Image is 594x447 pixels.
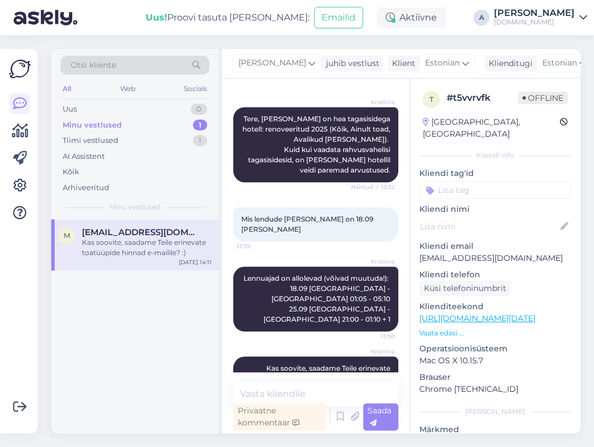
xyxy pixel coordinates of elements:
span: [PERSON_NAME] [238,57,306,69]
span: Kristiina [352,257,395,266]
img: Askly Logo [9,58,31,80]
span: Lennuajad on allolevad (võivad muutuda!): 18.09 [GEOGRAPHIC_DATA] - [GEOGRAPHIC_DATA] 01:05 - 05:... [244,274,392,323]
span: Saada [368,405,391,428]
div: Uus [63,104,77,115]
p: Kliendi telefon [419,269,571,281]
p: Mac OS X 10.15.7 [419,355,571,367]
p: Kliendi email [419,240,571,252]
p: Kliendi nimi [419,203,571,215]
span: 13:50 [352,332,395,341]
span: Kristiina [352,98,395,106]
span: Nähtud ✓ 13:32 [351,183,395,191]
p: Kliendi tag'id [419,167,571,179]
div: Aktiivne [377,7,446,28]
span: Estonian [425,57,460,69]
div: [PERSON_NAME] [494,9,575,18]
input: Lisa nimi [420,220,558,233]
div: Kas soovite, saadame Teile erinevate toatüüpide hinnad e-mailile? :) [82,237,212,258]
div: 0 [191,104,207,115]
div: 1 [193,120,207,131]
div: Socials [181,81,209,96]
p: Vaata edasi ... [419,328,571,338]
p: Klienditeekond [419,301,571,313]
span: Kas soovite, saadame Teile erinevate toatüüpide hinnad e-mailile? :) [266,364,392,383]
div: [DATE] 14:11 [179,258,212,266]
span: Tere, [PERSON_NAME] on hea tagasisidega hotell: renoveeritud 2025 (Kõik, Ainult toad, Avalikud [P... [242,114,392,174]
div: AI Assistent [63,151,105,162]
div: Proovi tasuta [PERSON_NAME]: [146,11,310,24]
p: Brauser [419,371,571,383]
div: [DOMAIN_NAME] [494,18,575,27]
div: Web [118,81,138,96]
span: 13:39 [237,242,279,251]
span: Otsi kliente [71,59,116,71]
a: [URL][DOMAIN_NAME][DATE] [419,313,535,323]
input: Lisa tag [419,182,571,199]
div: 1 [193,135,207,146]
p: Chrome [TECHNICAL_ID] [419,383,571,395]
div: Tiimi vestlused [63,135,118,146]
div: All [60,81,73,96]
button: Emailid [314,7,363,28]
span: marje0005@gmail.com [82,227,200,237]
div: # t5vvrvfk [447,91,518,105]
b: Uus! [146,12,167,23]
div: Privaatne kommentaar [233,403,326,430]
div: Arhiveeritud [63,182,109,194]
p: [EMAIL_ADDRESS][DOMAIN_NAME] [419,252,571,264]
div: Minu vestlused [63,120,122,131]
span: Minu vestlused [109,202,160,212]
div: [PERSON_NAME] [419,407,571,417]
div: Klienditugi [484,58,533,69]
span: t [430,95,434,104]
div: Küsi telefoninumbrit [419,281,511,296]
span: m [64,231,70,240]
div: A [473,10,489,26]
p: Märkmed [419,424,571,436]
p: Operatsioonisüsteem [419,343,571,355]
span: Kristiina [352,347,395,356]
div: Kõik [63,166,79,178]
a: [PERSON_NAME][DOMAIN_NAME] [494,9,587,27]
div: Klient [387,58,415,69]
div: Kliendi info [419,150,571,161]
div: juhib vestlust [321,58,379,69]
span: Mis lendude [PERSON_NAME] on 18.09 [PERSON_NAME] [241,215,375,233]
span: Offline [518,92,568,104]
div: [GEOGRAPHIC_DATA], [GEOGRAPHIC_DATA] [423,116,560,140]
span: Estonian [542,57,577,69]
